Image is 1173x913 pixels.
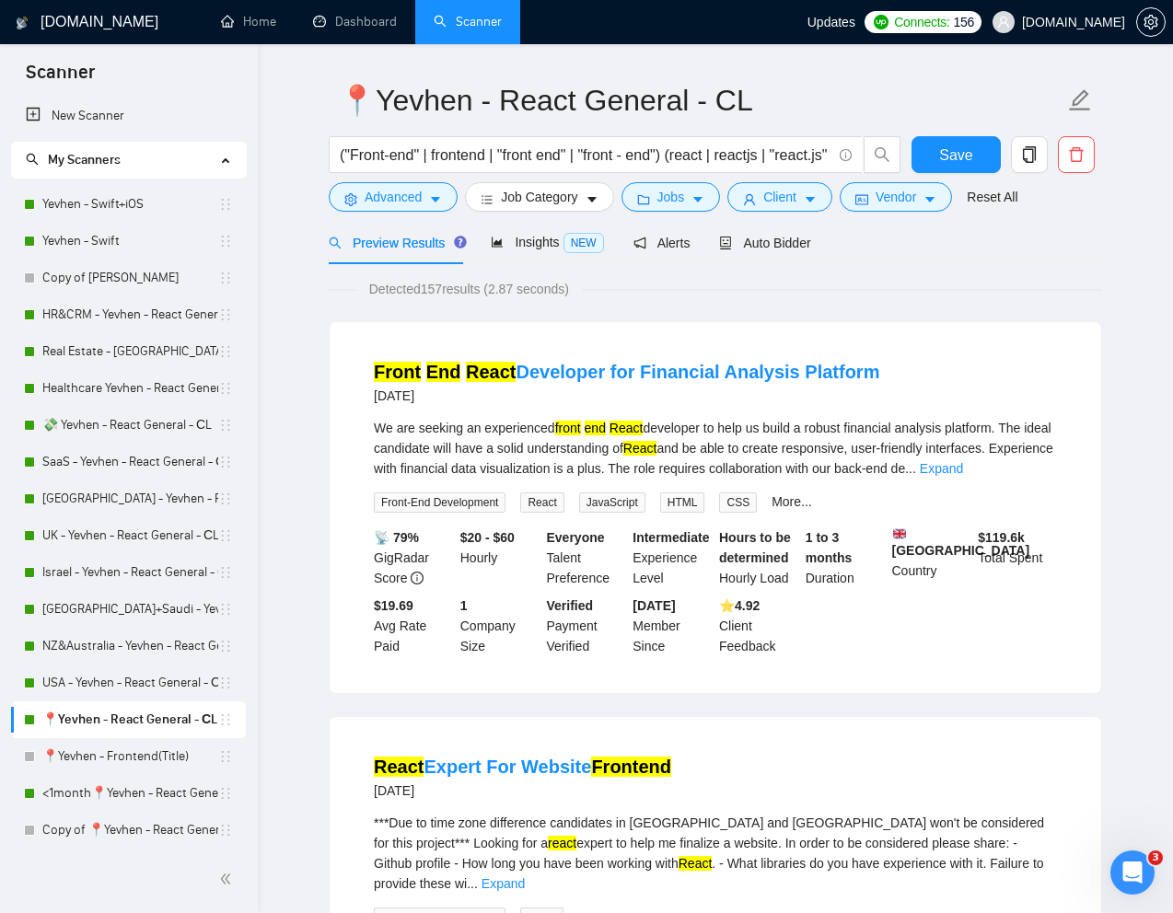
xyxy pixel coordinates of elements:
div: ***Due to time zone difference candidates in [GEOGRAPHIC_DATA] and [GEOGRAPHIC_DATA] won't be con... [374,813,1057,894]
span: holder [218,712,233,727]
div: Payment Verified [543,595,630,656]
div: Avg Rate Paid [370,595,457,656]
span: copy [1012,146,1047,163]
li: 📍Yevhen - React General - СL [11,701,246,738]
span: holder [218,491,233,506]
div: Duration [802,527,888,588]
span: React [520,492,563,513]
span: holder [218,639,233,653]
a: SaaS - Yevhen - React General - СL [42,444,218,480]
iframe: Intercom live chat [1110,850,1155,895]
a: searchScanner [434,14,502,29]
a: dashboardDashboard [313,14,397,29]
span: holder [218,418,233,433]
button: idcardVendorcaret-down [840,182,952,212]
span: area-chart [491,236,504,248]
span: My Scanners [48,152,121,168]
div: Company Size [457,595,543,656]
span: CSS [719,492,757,513]
a: Yevhen - Swift+iOS [42,186,218,223]
span: holder [218,602,233,617]
div: Member Since [629,595,715,656]
div: Experience Level [629,527,715,588]
span: holder [218,823,233,838]
div: Talent Preference [543,527,630,588]
li: SaaS - Yevhen - React General - СL [11,444,246,480]
a: homeHome [221,14,276,29]
span: JavaScript [579,492,645,513]
span: info-circle [840,149,852,161]
div: We are seeking an experienced developer to help us build a robust financial analysis platform. Th... [374,418,1057,479]
span: holder [218,344,233,359]
div: Hourly [457,527,543,588]
a: [GEOGRAPHIC_DATA]+Saudi - Yevhen - React General - СL [42,591,218,628]
span: Connects: [894,12,949,32]
li: Switzerland - Yevhen - React General - СL [11,480,246,517]
b: $20 - $60 [460,530,515,545]
li: HR&CRM - Yevhen - React General - СL [11,296,246,333]
b: ⭐️ 4.92 [719,598,760,613]
li: Copy of 📍Yevhen - React General - СL [11,812,246,849]
span: Vendor [876,187,916,207]
span: holder [218,565,233,580]
span: notification [633,237,646,249]
a: Real Estate - [GEOGRAPHIC_DATA] - React General - СL [42,333,218,370]
span: double-left [219,870,238,888]
span: Client [763,187,796,207]
a: Expand [482,876,525,891]
span: caret-down [691,192,704,206]
span: search [329,237,342,249]
mark: react [548,836,576,850]
a: USA - Yevhen - React General - СL [42,665,218,701]
span: setting [1137,15,1165,29]
mark: Frontend [591,757,671,777]
b: Hours to be determined [719,530,791,565]
span: Jobs [657,187,685,207]
span: My Scanners [26,152,121,168]
li: <1month📍Yevhen - React General - СL [11,775,246,812]
span: info-circle [411,572,424,584]
span: holder [218,381,233,396]
span: 3 [1148,850,1163,865]
mark: React [623,441,657,456]
button: userClientcaret-down [727,182,832,212]
a: Front End ReactDeveloper for Financial Analysis Platform [374,362,879,382]
b: [DATE] [633,598,675,613]
li: UAE+Saudi - Yevhen - React General - СL [11,591,246,628]
div: GigRadar Score [370,527,457,588]
a: Healthcare Yevhen - React General - СL [42,370,218,407]
span: user [743,192,756,206]
mark: End [426,362,461,382]
mark: React [679,856,713,871]
span: Auto Bidder [719,236,810,250]
span: search [865,146,900,163]
li: UK - Yevhen - React General - СL [11,517,246,554]
li: Real Estate - Yevhen - React General - СL [11,333,246,370]
span: Scanner [11,59,110,98]
li: 📍Yevhen - Frontend(Title) [11,738,246,775]
div: Country [888,527,975,588]
a: Expand [920,461,963,476]
a: More... [772,494,812,509]
img: 🇬🇧 [893,527,906,540]
button: Save [912,136,1001,173]
mark: React [374,757,424,777]
a: setting [1136,15,1166,29]
a: <1month📍Yevhen - React General - СL [42,775,218,812]
span: holder [218,455,233,469]
span: holder [218,307,233,322]
b: 1 [460,598,468,613]
b: [GEOGRAPHIC_DATA] [892,527,1030,558]
span: Alerts [633,236,691,250]
b: $19.69 [374,598,413,613]
span: delete [1059,146,1094,163]
span: caret-down [586,192,598,206]
a: Reset All [967,187,1017,207]
div: Hourly Load [715,527,802,588]
li: NZ&Australia - Yevhen - React General - СL [11,628,246,665]
li: Yevhen - Swift+iOS [11,186,246,223]
span: holder [218,271,233,285]
a: HR&CRM - Yevhen - React General - СL [42,296,218,333]
span: caret-down [923,192,936,206]
span: holder [218,197,233,212]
